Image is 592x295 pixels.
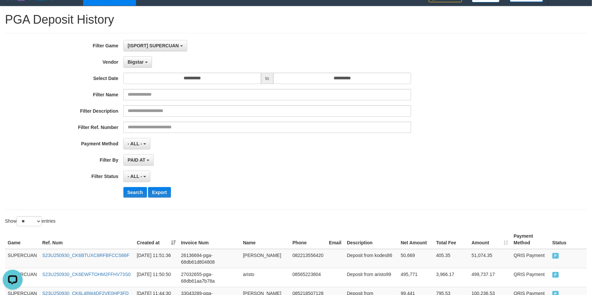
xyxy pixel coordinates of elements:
td: Deposit from aristo99 [344,268,398,287]
td: 405.35 [434,249,469,268]
span: Bigstar [128,59,144,65]
th: Amount: activate to sort column ascending [469,230,511,249]
td: Deposit from kodes86 [344,249,398,268]
td: 50,669 [398,249,434,268]
td: 08565223804 [290,268,326,287]
td: 082213556420 [290,249,326,268]
button: [ISPORT] SUPERCUAN [123,40,187,51]
span: to [261,73,274,84]
button: Export [148,187,171,198]
th: Total Fee [434,230,469,249]
button: Bigstar [123,56,152,68]
span: PAID [552,272,559,278]
th: Game [5,230,40,249]
td: [DATE] 11:50:50 [134,268,178,287]
th: Email [326,230,344,249]
button: - ALL - [123,138,150,149]
td: aristo [240,268,290,287]
span: [ISPORT] SUPERCUAN [128,43,179,48]
th: Payment Method [511,230,550,249]
span: PAID AT [128,157,145,163]
span: - ALL - [128,174,142,179]
td: 495,771 [398,268,434,287]
th: Name [240,230,290,249]
th: Net Amount [398,230,434,249]
button: Search [123,187,147,198]
th: Description [344,230,398,249]
td: SUPERCUAN [5,249,40,268]
th: Status [550,230,587,249]
span: PAID [552,253,559,259]
th: Ref. Num [40,230,134,249]
td: 27032655-pga-68db61aa7b78a [178,268,240,287]
td: [DATE] 11:51:36 [134,249,178,268]
button: PAID AT [123,154,154,166]
td: 499,737.17 [469,268,511,287]
label: Show entries [5,216,56,226]
h1: PGA Deposit History [5,13,587,26]
span: - ALL - [128,141,142,146]
select: Showentries [17,216,42,226]
th: Phone [290,230,326,249]
td: 26136694-pga-68db61d804808 [178,249,240,268]
td: 51,074.35 [469,249,511,268]
button: Open LiveChat chat widget [3,3,23,23]
td: [PERSON_NAME] [240,249,290,268]
a: S23U250930_CK6BTUXC8RFBFCCS66F [42,253,129,258]
td: QRIS Payment [511,268,550,287]
th: Invoice Num [178,230,240,249]
button: - ALL - [123,171,150,182]
th: Created at: activate to sort column ascending [134,230,178,249]
td: 3,966.17 [434,268,469,287]
a: S23U250930_CK6EWFTOHM2FFHV73S0 [42,272,131,277]
td: QRIS Payment [511,249,550,268]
